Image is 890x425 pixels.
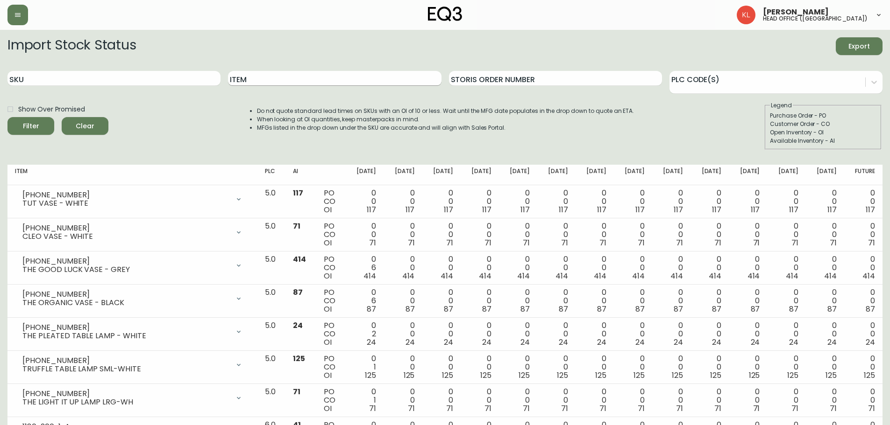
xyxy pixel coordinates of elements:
[545,288,568,314] div: 0 0
[652,165,691,185] th: [DATE]
[468,321,491,347] div: 0 0
[852,355,875,380] div: 0 0
[862,271,875,281] span: 414
[597,204,606,215] span: 117
[257,318,285,351] td: 5.0
[843,41,875,52] span: Export
[324,288,338,314] div: PO CO
[15,255,250,276] div: [PHONE_NUMBER]THE GOOD LUCK VASE - GREY
[537,165,576,185] th: [DATE]
[736,189,760,214] div: 0 0
[22,232,229,241] div: CLEO VASE - WHITE
[614,165,652,185] th: [DATE]
[595,370,606,381] span: 125
[391,222,414,247] div: 0 0
[545,321,568,347] div: 0 0
[353,222,376,247] div: 0 0
[767,165,805,185] th: [DATE]
[384,165,422,185] th: [DATE]
[506,189,530,214] div: 0 0
[866,337,875,348] span: 24
[736,255,760,280] div: 0 0
[22,356,229,365] div: [PHONE_NUMBER]
[429,288,453,314] div: 0 0
[406,204,415,215] span: 117
[363,271,376,281] span: 414
[597,337,606,348] span: 24
[22,390,229,398] div: [PHONE_NUMBER]
[442,370,453,381] span: 125
[22,365,229,373] div: TRUFFLE TABLE LAMP SML-WHITE
[736,288,760,314] div: 0 0
[852,222,875,247] div: 0 0
[480,370,491,381] span: 125
[660,255,683,280] div: 0 0
[712,204,721,215] span: 117
[324,204,332,215] span: OI
[868,403,875,414] span: 71
[852,189,875,214] div: 0 0
[22,398,229,406] div: THE LIGHT IT UP LAMP LRG-WH
[468,388,491,413] div: 0 0
[827,204,837,215] span: 117
[813,189,837,214] div: 0 0
[23,120,39,132] div: Filter
[446,237,453,248] span: 71
[555,271,568,281] span: 414
[18,105,85,114] span: Show Over Promised
[479,271,491,281] span: 414
[698,388,721,413] div: 0 0
[293,386,300,397] span: 71
[599,403,606,414] span: 71
[545,189,568,214] div: 0 0
[62,117,108,135] button: Clear
[753,237,760,248] span: 71
[660,222,683,247] div: 0 0
[660,355,683,380] div: 0 0
[517,271,530,281] span: 414
[770,137,876,145] div: Available Inventory - AI
[391,321,414,347] div: 0 0
[7,37,136,55] h2: Import Stock Status
[813,222,837,247] div: 0 0
[15,189,250,209] div: [PHONE_NUMBER]TUT VASE - WHITE
[441,271,453,281] span: 414
[852,255,875,280] div: 0 0
[827,337,837,348] span: 24
[545,255,568,280] div: 0 0
[621,255,645,280] div: 0 0
[775,388,798,413] div: 0 0
[444,337,453,348] span: 24
[583,189,606,214] div: 0 0
[775,255,798,280] div: 0 0
[353,189,376,214] div: 0 0
[868,237,875,248] span: 71
[293,254,306,265] span: 414
[15,288,250,309] div: [PHONE_NUMBER]THE ORGANIC VASE - BLACK
[391,255,414,280] div: 0 0
[557,370,568,381] span: 125
[736,321,760,347] div: 0 0
[672,370,683,381] span: 125
[391,288,414,314] div: 0 0
[408,403,415,414] span: 71
[15,388,250,408] div: [PHONE_NUMBER]THE LIGHT IT UP LAMP LRG-WH
[866,304,875,314] span: 87
[545,355,568,380] div: 0 0
[770,128,876,137] div: Open Inventory - OI
[353,355,376,380] div: 0 1
[353,288,376,314] div: 0 6
[749,370,760,381] span: 125
[324,255,338,280] div: PO CO
[468,288,491,314] div: 0 0
[698,189,721,214] div: 0 0
[293,188,303,198] span: 117
[499,165,537,185] th: [DATE]
[634,370,645,381] span: 125
[751,304,760,314] span: 87
[257,185,285,218] td: 5.0
[285,165,316,185] th: AI
[520,304,530,314] span: 87
[404,370,415,381] span: 125
[698,321,721,347] div: 0 0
